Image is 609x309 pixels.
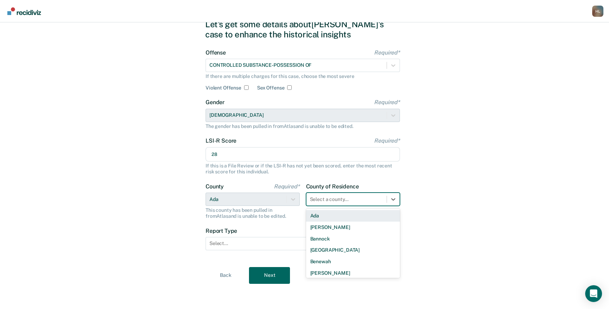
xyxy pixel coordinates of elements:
button: Next [249,267,290,284]
div: [PERSON_NAME] [306,267,400,279]
div: Open Intercom Messenger [585,285,602,302]
div: Ada [306,210,400,222]
div: Benewah [306,256,400,267]
span: Required* [274,183,300,190]
div: Let's get some details about [PERSON_NAME]'s case to enhance the historical insights [205,19,404,39]
label: Offense [206,49,400,56]
img: Recidiviz [7,7,41,15]
div: The gender has been pulled in from Atlas and is unable to be edited. [206,123,400,129]
span: Required* [374,99,400,106]
div: H L [592,6,603,17]
div: [PERSON_NAME] [306,222,400,233]
div: [GEOGRAPHIC_DATA] [306,244,400,256]
label: Report Type [206,228,400,234]
label: County of Residence [306,183,400,190]
div: This county has been pulled in from Atlas and is unable to be edited. [206,207,300,219]
label: Violent Offense [206,85,241,91]
label: LSI-R Score [206,137,400,144]
div: If this is a File Review or if the LSI-R has not yet been scored, enter the most recent risk scor... [206,163,400,175]
div: If there are multiple charges for this case, choose the most severe [206,73,400,79]
span: Required* [374,137,400,144]
span: Required* [374,49,400,56]
label: Gender [206,99,400,106]
button: Back [205,267,246,284]
button: Profile dropdown button [592,6,603,17]
label: Sex Offense [257,85,284,91]
label: County [206,183,300,190]
div: Bannock [306,233,400,245]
